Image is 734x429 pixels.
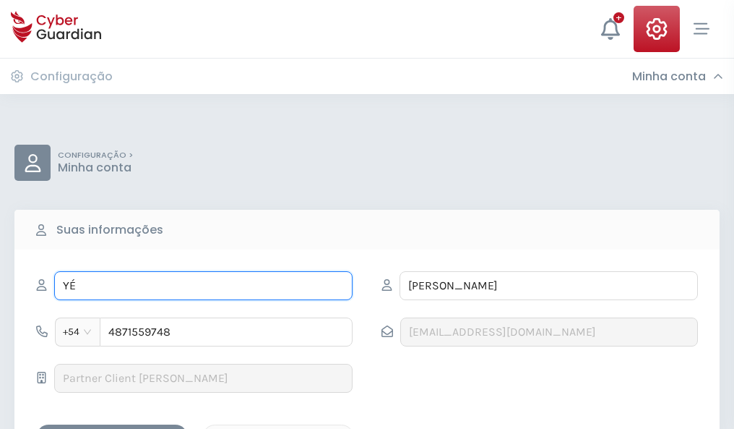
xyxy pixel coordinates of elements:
p: Minha conta [58,161,133,175]
div: + [613,12,624,23]
p: CONFIGURAÇÃO > [58,150,133,161]
h3: Configuração [30,69,113,84]
span: +54 [63,321,92,343]
b: Suas informações [56,221,163,239]
div: Minha conta [632,69,723,84]
h3: Minha conta [632,69,706,84]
